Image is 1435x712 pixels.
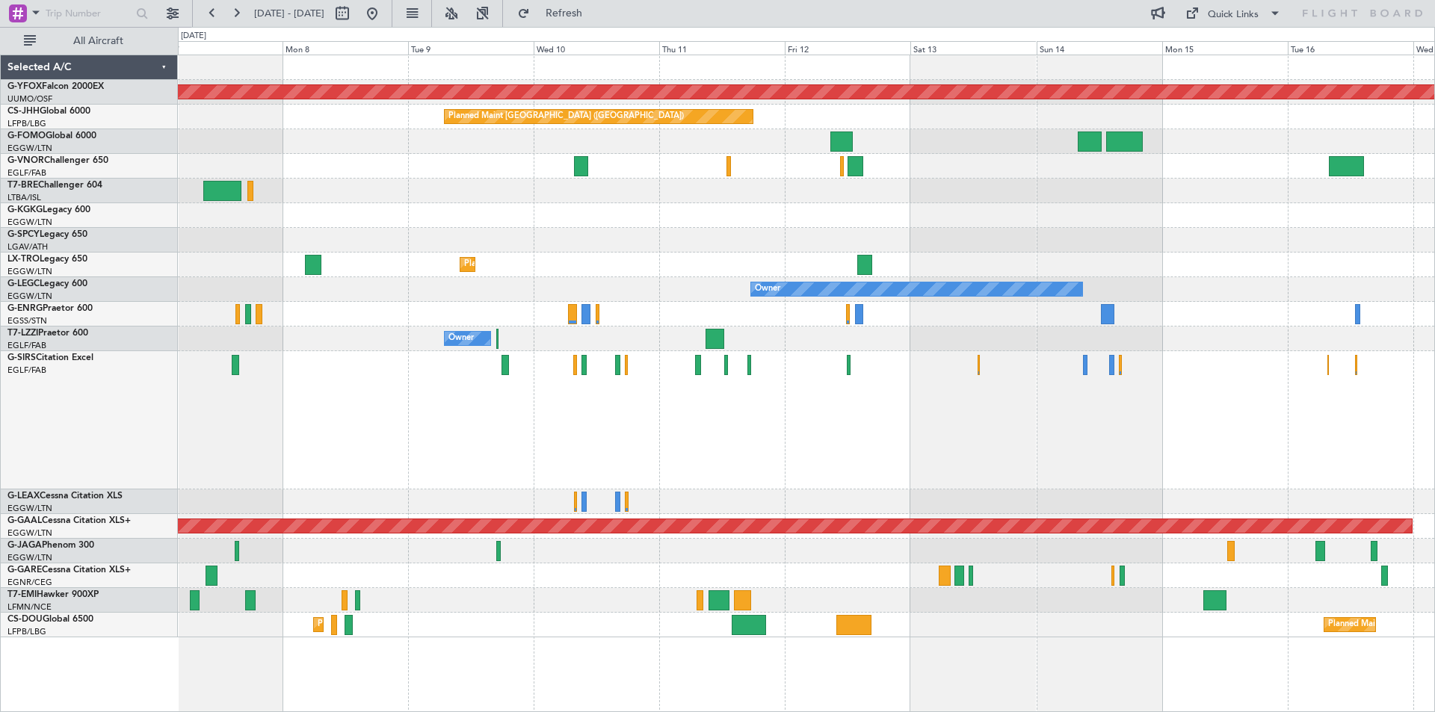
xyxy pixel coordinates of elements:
[16,29,162,53] button: All Aircraft
[7,93,52,105] a: UUMO/OSF
[7,82,42,91] span: G-YFOX
[7,601,52,613] a: LFMN/NCE
[7,615,93,624] a: CS-DOUGlobal 6500
[7,304,43,313] span: G-ENRG
[7,541,42,550] span: G-JAGA
[283,41,408,55] div: Mon 8
[7,205,43,214] span: G-KGKG
[448,327,474,350] div: Owner
[7,181,102,190] a: T7-BREChallenger 604
[7,205,90,214] a: G-KGKGLegacy 600
[7,566,42,575] span: G-GARE
[7,266,52,277] a: EGGW/LTN
[785,41,910,55] div: Fri 12
[448,105,684,128] div: Planned Maint [GEOGRAPHIC_DATA] ([GEOGRAPHIC_DATA])
[7,156,108,165] a: G-VNORChallenger 650
[46,2,132,25] input: Trip Number
[7,156,44,165] span: G-VNOR
[181,30,206,43] div: [DATE]
[408,41,534,55] div: Tue 9
[7,492,40,501] span: G-LEAX
[7,503,52,514] a: EGGW/LTN
[7,365,46,376] a: EGLF/FAB
[7,566,131,575] a: G-GARECessna Citation XLS+
[7,615,43,624] span: CS-DOU
[1037,41,1162,55] div: Sun 14
[659,41,785,55] div: Thu 11
[7,552,52,563] a: EGGW/LTN
[7,107,40,116] span: CS-JHH
[7,315,47,326] a: EGSS/STN
[7,107,90,116] a: CS-JHHGlobal 6000
[7,304,93,313] a: G-ENRGPraetor 600
[318,613,553,636] div: Planned Maint [GEOGRAPHIC_DATA] ([GEOGRAPHIC_DATA])
[7,516,42,525] span: G-GAAL
[7,527,52,539] a: EGGW/LTN
[7,192,41,203] a: LTBA/ISL
[7,279,87,288] a: G-LEGCLegacy 600
[7,353,93,362] a: G-SIRSCitation Excel
[7,329,38,338] span: T7-LZZI
[7,167,46,179] a: EGLF/FAB
[7,577,52,588] a: EGNR/CEG
[7,291,52,302] a: EGGW/LTN
[254,7,324,20] span: [DATE] - [DATE]
[7,541,94,550] a: G-JAGAPhenom 300
[533,8,596,19] span: Refresh
[1162,41,1288,55] div: Mon 15
[7,255,40,264] span: LX-TRO
[755,278,780,300] div: Owner
[7,241,48,253] a: LGAV/ATH
[1288,41,1413,55] div: Tue 16
[7,230,87,239] a: G-SPCYLegacy 650
[910,41,1036,55] div: Sat 13
[510,1,600,25] button: Refresh
[156,41,282,55] div: Sun 7
[7,329,88,338] a: T7-LZZIPraetor 600
[7,143,52,154] a: EGGW/LTN
[7,590,99,599] a: T7-EMIHawker 900XP
[7,230,40,239] span: G-SPCY
[464,253,562,276] div: Planned Maint Dusseldorf
[7,255,87,264] a: LX-TROLegacy 650
[534,41,659,55] div: Wed 10
[39,36,158,46] span: All Aircraft
[7,626,46,637] a: LFPB/LBG
[7,181,38,190] span: T7-BRE
[1208,7,1259,22] div: Quick Links
[7,131,46,140] span: G-FOMO
[7,131,96,140] a: G-FOMOGlobal 6000
[7,492,123,501] a: G-LEAXCessna Citation XLS
[7,516,131,525] a: G-GAALCessna Citation XLS+
[7,590,37,599] span: T7-EMI
[7,217,52,228] a: EGGW/LTN
[7,118,46,129] a: LFPB/LBG
[7,340,46,351] a: EGLF/FAB
[1178,1,1289,25] button: Quick Links
[7,279,40,288] span: G-LEGC
[7,82,104,91] a: G-YFOXFalcon 2000EX
[7,353,36,362] span: G-SIRS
